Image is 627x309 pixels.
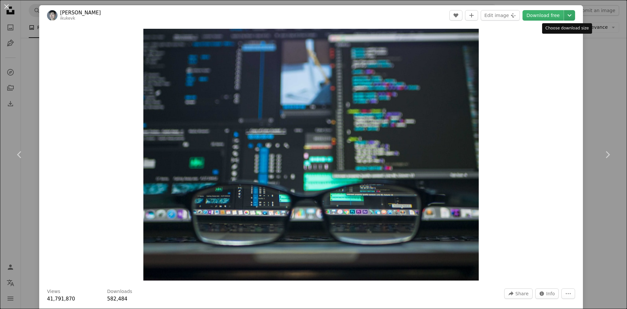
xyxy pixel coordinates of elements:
[47,288,60,295] h3: Views
[60,9,101,16] a: [PERSON_NAME]
[542,23,592,34] div: Choose download size
[465,10,478,21] button: Add to Collection
[504,288,532,299] button: Share this image
[564,10,575,21] button: Choose download size
[143,29,479,281] img: closeup photo of eyeglasses
[481,10,520,21] button: Edit image
[47,296,75,302] span: 41,791,870
[143,29,479,281] button: Zoom in on this image
[535,288,559,299] button: Stats about this image
[588,123,627,186] a: Next
[522,10,564,21] a: Download free
[107,288,132,295] h3: Downloads
[449,10,462,21] button: Like
[546,289,555,299] span: Info
[47,10,57,21] img: Go to Kevin Ku's profile
[107,296,127,302] span: 582,484
[60,16,75,21] a: ikukevk
[561,288,575,299] button: More Actions
[515,289,528,299] span: Share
